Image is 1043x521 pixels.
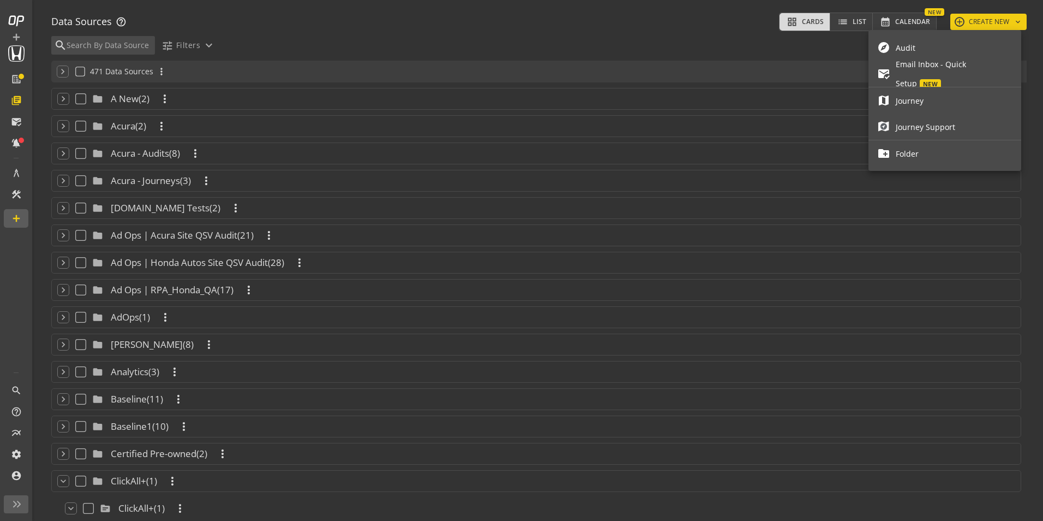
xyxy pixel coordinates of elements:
span: Audit [896,38,1012,57]
mat-icon: mark_email_read [877,67,890,80]
mat-icon: create_new_folder [877,147,890,160]
span: Folder [896,144,1012,163]
mat-icon: map [877,94,890,107]
mat-icon: explore [877,41,890,54]
span: Journey Support [896,117,1012,137]
span: Email Inbox - Quick Setup [896,55,1012,93]
span: New [920,79,941,88]
span: Journey [896,91,1012,110]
